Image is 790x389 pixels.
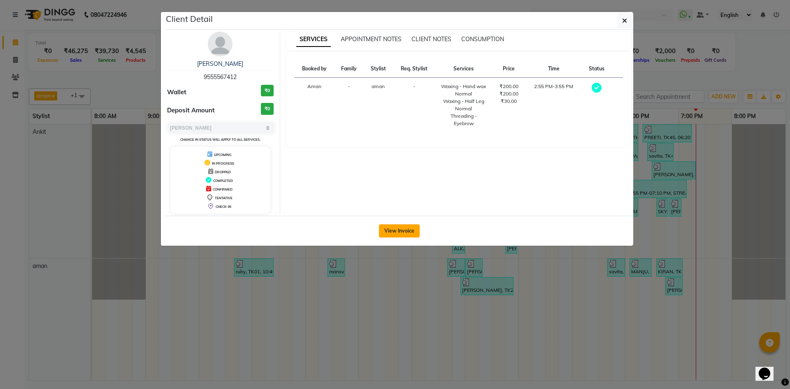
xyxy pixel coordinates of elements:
button: View Invoice [379,224,420,238]
span: CONSUMPTION [461,35,504,43]
th: Services [435,60,493,78]
img: avatar [208,32,232,56]
span: Deposit Amount [167,106,215,115]
iframe: chat widget [755,356,782,381]
th: Booked by [295,60,335,78]
span: TENTATIVE [215,196,232,200]
td: Aman [295,78,335,133]
h3: ₹0 [261,85,274,97]
div: Threading - Eyebrow [440,112,488,127]
span: 9555567412 [204,73,237,81]
span: Wallet [167,88,186,97]
small: Change in status will apply to all services. [180,137,260,142]
td: - [335,78,364,133]
div: Waxing - Half Leg Normal [440,98,488,112]
span: DROPPED [215,170,231,174]
th: Family [335,60,364,78]
h3: ₹0 [261,103,274,115]
th: Price [492,60,525,78]
span: IN PROGRESS [212,161,234,165]
span: CONFIRMED [213,187,232,191]
div: ₹200.00 [497,90,520,98]
td: - [393,78,435,133]
span: aman [372,83,385,89]
span: SERVICES [296,32,331,47]
span: CLIENT NOTES [411,35,451,43]
span: UPCOMING [214,153,232,157]
span: CHECK-IN [216,205,231,209]
div: ₹30.00 [497,98,520,105]
th: Time [525,60,582,78]
th: Status [582,60,612,78]
div: ₹200.00 [497,83,520,90]
span: APPOINTMENT NOTES [341,35,402,43]
th: Req. Stylist [393,60,435,78]
h5: Client Detail [166,13,213,25]
span: COMPLETED [213,179,233,183]
th: Stylist [364,60,393,78]
td: 2:55 PM-3:55 PM [525,78,582,133]
a: [PERSON_NAME] [197,60,243,68]
div: Waxing - Hand wax Normal [440,83,488,98]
